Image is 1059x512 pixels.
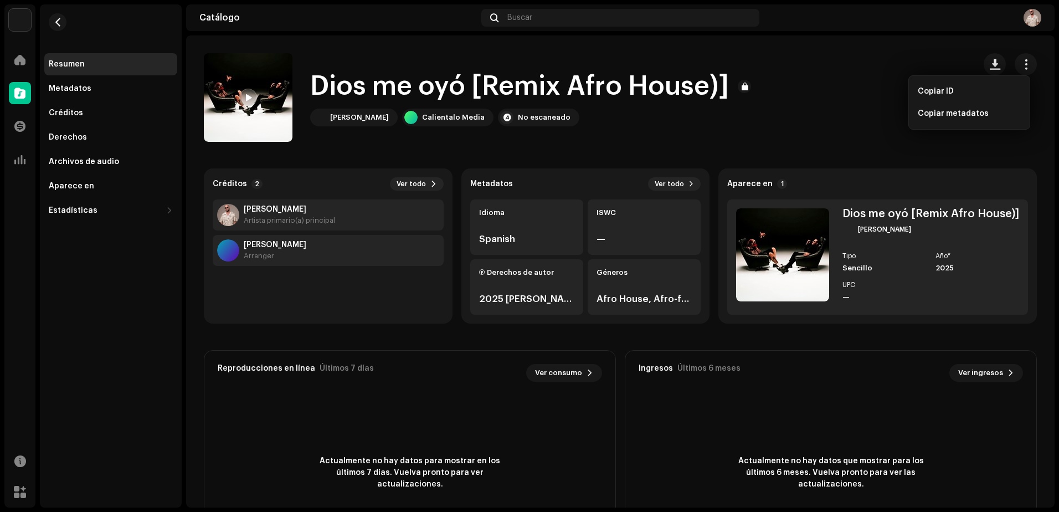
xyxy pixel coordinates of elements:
div: Géneros [597,268,692,277]
div: Reproducciones en línea [218,364,315,373]
div: [PERSON_NAME] [858,225,911,234]
img: 00f5b489-21aa-499f-9b25-37790c470b81 [842,224,854,235]
p-badge: 2 [251,179,263,189]
img: 00f5b489-21aa-499f-9b25-37790c470b81 [217,204,239,226]
span: Ver ingresos [958,362,1003,384]
div: — [597,233,692,246]
strong: Metadatos [470,180,513,188]
div: Créditos [49,109,83,117]
div: Estadísticas [49,206,97,215]
div: Calientalo Media [422,113,485,122]
img: 4d5a508c-c80f-4d99-b7fb-82554657661d [9,9,31,31]
span: Copiar metadatos [918,109,989,118]
div: Últimos 6 meses [677,364,741,373]
div: Ⓟ Derechos de autor [479,268,574,277]
span: Ver consumo [535,362,582,384]
span: Ver todo [655,180,684,188]
re-m-nav-item: Aparece en [44,175,177,197]
div: 2025 [PERSON_NAME] [479,293,574,306]
strong: Aparece en [727,180,773,188]
span: Buscar [507,13,532,22]
img: 6b4456d6-5449-4d1a-b68a-2a215555db35 [736,208,829,301]
div: Dios me oyó [Remix Afro House)] [842,208,1019,219]
re-m-nav-item: Archivos de audio [44,151,177,173]
div: Tipo [842,253,927,259]
strong: Onel [244,205,335,214]
div: Spanish [479,233,574,246]
strong: Créditos [213,180,247,188]
div: Metadatos [49,84,91,93]
div: Ingresos [639,364,673,373]
div: Archivos de audio [49,157,119,166]
re-m-nav-item: Metadatos [44,78,177,100]
div: 2025 [935,264,1020,273]
img: ee6b148f-ed10-427e-a6bb-c5c93bd09213 [1024,9,1041,27]
span: Actualmente no hay datos para mostrar en los últimos 7 días. Vuelva pronto para ver actualizaciones. [310,455,510,490]
strong: Onel Zamora Chávez [244,240,306,249]
button: Ver todo [390,177,444,191]
div: Últimos 7 días [320,364,374,373]
img: 6b4456d6-5449-4d1a-b68a-2a215555db35 [204,53,292,142]
re-m-nav-item: Derechos [44,126,177,149]
div: Derechos [49,133,87,142]
div: ISWC [597,208,692,217]
img: 00f5b489-21aa-499f-9b25-37790c470b81 [312,111,326,124]
h1: Dios me oyó [Remix Afro House)] [310,69,729,104]
button: Ver todo [648,177,701,191]
re-m-nav-item: Resumen [44,53,177,75]
div: Aparece en [49,182,94,191]
div: Arranger [244,252,306,260]
div: Idioma [479,208,574,217]
div: Resumen [49,60,85,69]
re-m-nav-dropdown: Estadísticas [44,199,177,222]
button: Ver ingresos [949,364,1023,382]
span: Actualmente no hay datos que mostrar para los últimos 6 meses. Vuelva pronto para ver las actuali... [731,455,931,490]
re-m-nav-item: Créditos [44,102,177,124]
div: Afro House, Afro-fusion [597,293,692,306]
div: [PERSON_NAME] [330,113,389,122]
button: Ver consumo [526,364,602,382]
div: Catálogo [199,13,477,22]
div: — [842,293,927,301]
span: Copiar ID [918,87,954,96]
div: Artista primario(a) principal [244,216,335,225]
div: UPC [842,281,927,288]
span: Ver todo [397,180,426,188]
p-badge: 1 [777,179,787,189]
div: No escaneado [518,113,570,122]
div: Sencillo [842,264,927,273]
